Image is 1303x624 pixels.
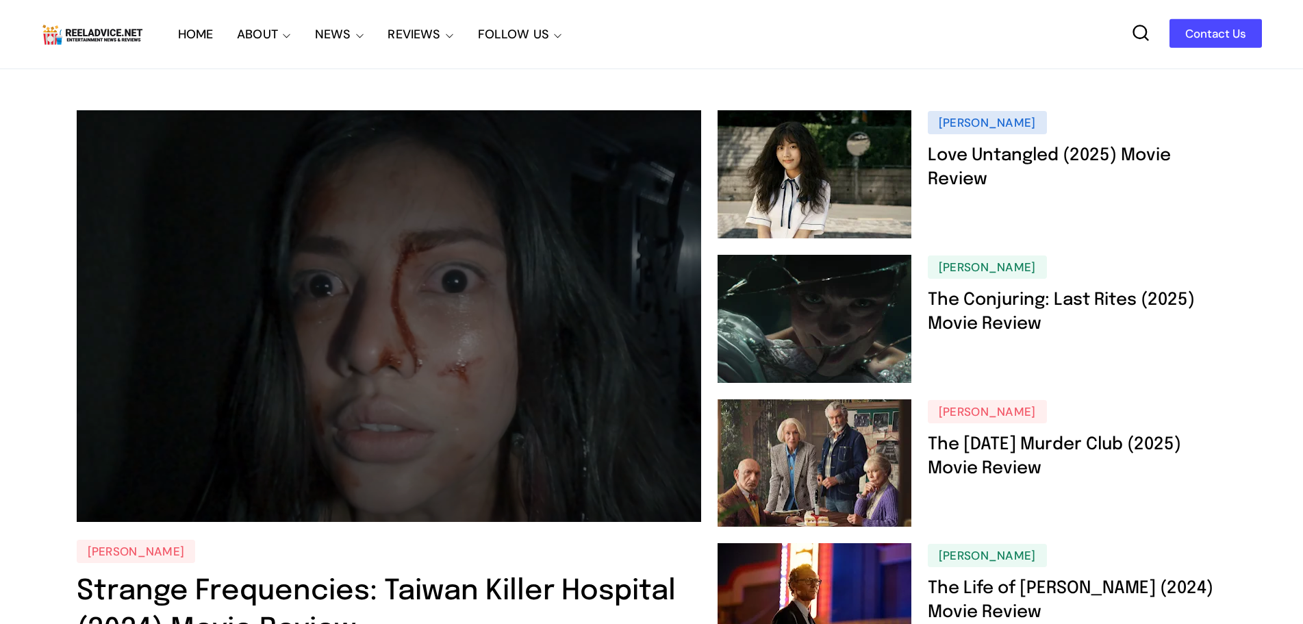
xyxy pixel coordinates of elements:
[928,111,1047,134] a: [PERSON_NAME]
[718,255,911,383] img: The Conjuring: Last Rites (2025) Movie Review
[928,255,1047,279] a: [PERSON_NAME]
[77,110,701,522] img: Strange Frequencies: Taiwan Killer Hospital (2024) Movie Review
[718,255,928,383] a: The Conjuring: Last Rites (2025) Movie Review
[928,400,1047,423] a: [PERSON_NAME]
[1169,19,1262,48] a: Contact Us
[718,110,911,238] img: Love Untangled (2025) Movie Review
[718,399,928,527] a: The Thursday Murder Club (2025) Movie Review
[928,147,1171,188] a: Love Untangled (2025) Movie Review
[928,436,1181,477] a: The [DATE] Murder Club (2025) Movie Review
[928,544,1047,567] a: [PERSON_NAME]
[77,540,196,563] a: [PERSON_NAME]
[718,399,911,527] img: The Thursday Murder Club (2025) Movie Review
[718,110,928,238] a: Love Untangled (2025) Movie Review
[928,291,1195,333] a: The Conjuring: Last Rites (2025) Movie Review
[928,579,1213,621] a: The Life of [PERSON_NAME] (2024) Movie Review
[41,21,144,47] img: Reel Advice Movie Reviews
